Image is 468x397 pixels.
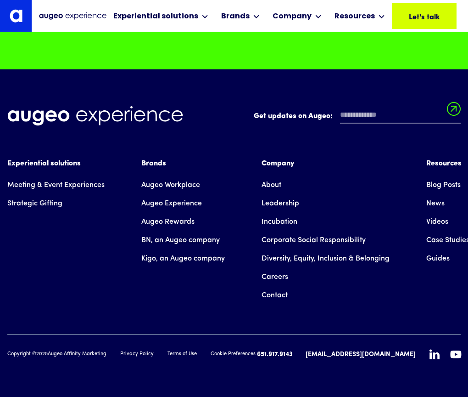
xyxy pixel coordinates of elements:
[262,194,299,213] a: Leadership
[7,158,105,169] div: Experiential solutions
[7,176,105,194] a: Meeting & Event Experiences
[426,213,448,231] a: Videos
[36,352,48,357] span: 2025
[298,349,300,360] div: |
[306,350,416,359] a: [EMAIL_ADDRESS][DOMAIN_NAME]
[7,106,183,126] img: Augeo Experience business unit full logo in white.
[141,158,225,169] div: Brands
[7,194,62,213] a: Strategic Gifting
[10,9,22,22] img: Augeo's "a" monogram decorative logo in white.
[167,351,197,358] a: Terms of Use
[113,11,198,22] div: Experiential solutions
[141,231,220,250] a: BN, an Augeo company
[262,231,366,250] a: Corporate Social Responsibility
[257,350,293,359] a: 651.917.9143
[426,176,461,194] a: Blog Posts
[141,250,225,268] a: Kigo, an Augeo company
[392,3,457,29] a: Let's talk
[221,11,250,22] div: Brands
[262,268,288,286] a: Careers
[262,250,390,268] a: Diversity, Equity, Inclusion & Belonging
[254,106,461,128] form: Email Form
[141,213,195,231] a: Augeo Rewards
[120,351,154,358] a: Privacy Policy
[426,194,445,213] a: News
[334,11,375,22] div: Resources
[262,213,297,231] a: Incubation
[273,11,312,22] div: Company
[39,12,106,20] img: Augeo Experience business unit full logo in midnight blue.
[211,351,256,358] a: Cookie Preferences
[254,111,333,122] label: Get updates on Augeo:
[262,158,390,169] div: Company
[447,102,461,121] input: Submit
[141,194,202,213] a: Augeo Experience
[7,351,106,358] div: Copyright © Augeo Affinity Marketing
[426,250,450,268] a: Guides
[262,286,288,305] a: Contact
[262,176,281,194] a: About
[141,176,200,194] a: Augeo Workplace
